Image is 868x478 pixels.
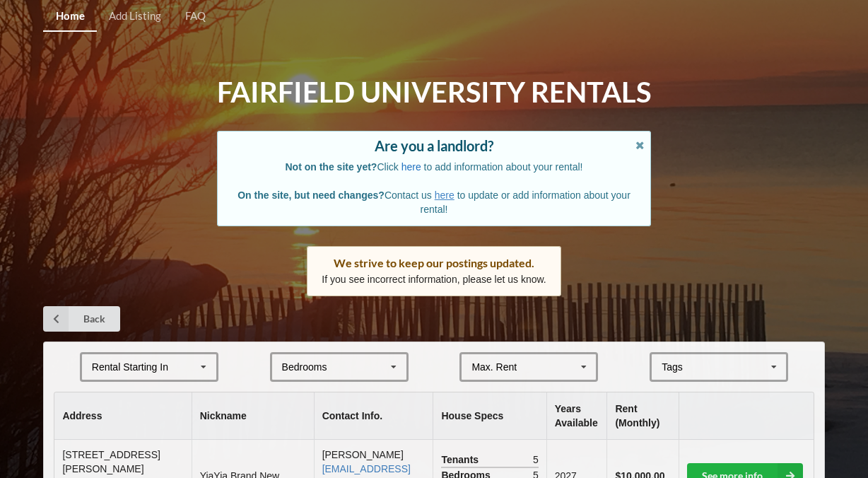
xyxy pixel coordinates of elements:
div: Tags [658,359,703,375]
th: Address [54,392,191,440]
a: Back [43,306,120,332]
a: Add Listing [97,1,173,32]
div: Rental Starting In [92,362,168,372]
div: Are you a landlord? [232,139,636,153]
p: If you see incorrect information, please let us know. [322,272,546,286]
a: here [435,190,454,201]
span: Contact us to update or add information about your rental! [237,190,631,215]
span: Tenants [441,453,482,467]
th: Years Available [546,392,607,440]
a: here [401,161,421,173]
div: Bedrooms [282,362,327,372]
span: 5 [533,453,539,467]
div: We strive to keep our postings updated. [322,256,546,270]
span: [STREET_ADDRESS][PERSON_NAME] [62,449,160,474]
h1: Fairfield University Rentals [217,74,651,110]
span: Click to add information about your rental! [286,161,583,173]
a: FAQ [173,1,218,32]
b: Not on the site yet? [286,161,377,173]
th: House Specs [433,392,546,440]
th: Nickname [192,392,314,440]
a: Home [43,1,96,32]
div: Max. Rent [471,362,517,372]
th: Rent (Monthly) [606,392,679,440]
th: Contact Info. [314,392,433,440]
b: On the site, but need changes? [237,190,385,201]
